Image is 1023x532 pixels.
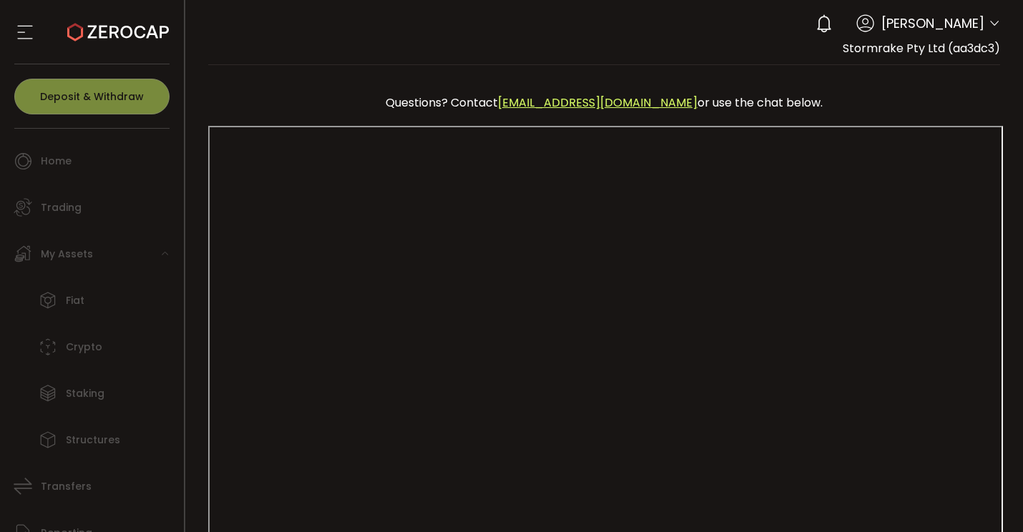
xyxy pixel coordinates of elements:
span: Transfers [41,476,92,497]
span: Trading [41,197,82,218]
span: Deposit & Withdraw [40,92,144,102]
a: [EMAIL_ADDRESS][DOMAIN_NAME] [498,94,697,111]
div: Questions? Contact or use the chat below. [215,87,994,119]
span: Home [41,151,72,172]
span: My Assets [41,244,93,265]
span: Structures [66,430,120,450]
span: Fiat [66,290,84,311]
button: Deposit & Withdraw [14,79,170,114]
span: Stormrake Pty Ltd (aa3dc3) [843,40,1000,56]
span: Staking [66,383,104,404]
span: Crypto [66,337,102,358]
span: [PERSON_NAME] [881,14,984,33]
